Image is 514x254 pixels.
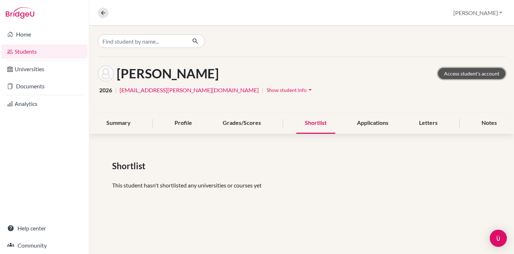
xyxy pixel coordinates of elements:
[166,113,201,134] div: Profile
[1,97,87,111] a: Analytics
[115,86,117,94] span: |
[450,6,505,20] button: [PERSON_NAME]
[1,62,87,76] a: Universities
[267,87,307,93] span: Show student info
[262,86,263,94] span: |
[1,79,87,93] a: Documents
[296,113,335,134] div: Shortlist
[438,68,505,79] a: Access student's account
[112,181,491,190] p: This student hasn't shortlisted any universities or courses yet
[1,238,87,253] a: Community
[266,84,314,96] button: Show student infoarrow_drop_down
[6,7,34,19] img: Bridge-U
[98,65,114,82] img: Charlie Noxon's avatar
[1,44,87,59] a: Students
[307,86,314,93] i: arrow_drop_down
[214,113,269,134] div: Grades/Scores
[490,230,507,247] div: Open Intercom Messenger
[99,86,112,94] span: 2026
[120,86,259,94] a: [EMAIL_ADDRESS][PERSON_NAME][DOMAIN_NAME]
[117,66,219,81] h1: [PERSON_NAME]
[473,113,505,134] div: Notes
[98,113,139,134] div: Summary
[348,113,397,134] div: Applications
[1,221,87,235] a: Help center
[1,27,87,41] a: Home
[410,113,446,134] div: Letters
[98,34,186,48] input: Find student by name...
[112,160,148,172] span: Shortlist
